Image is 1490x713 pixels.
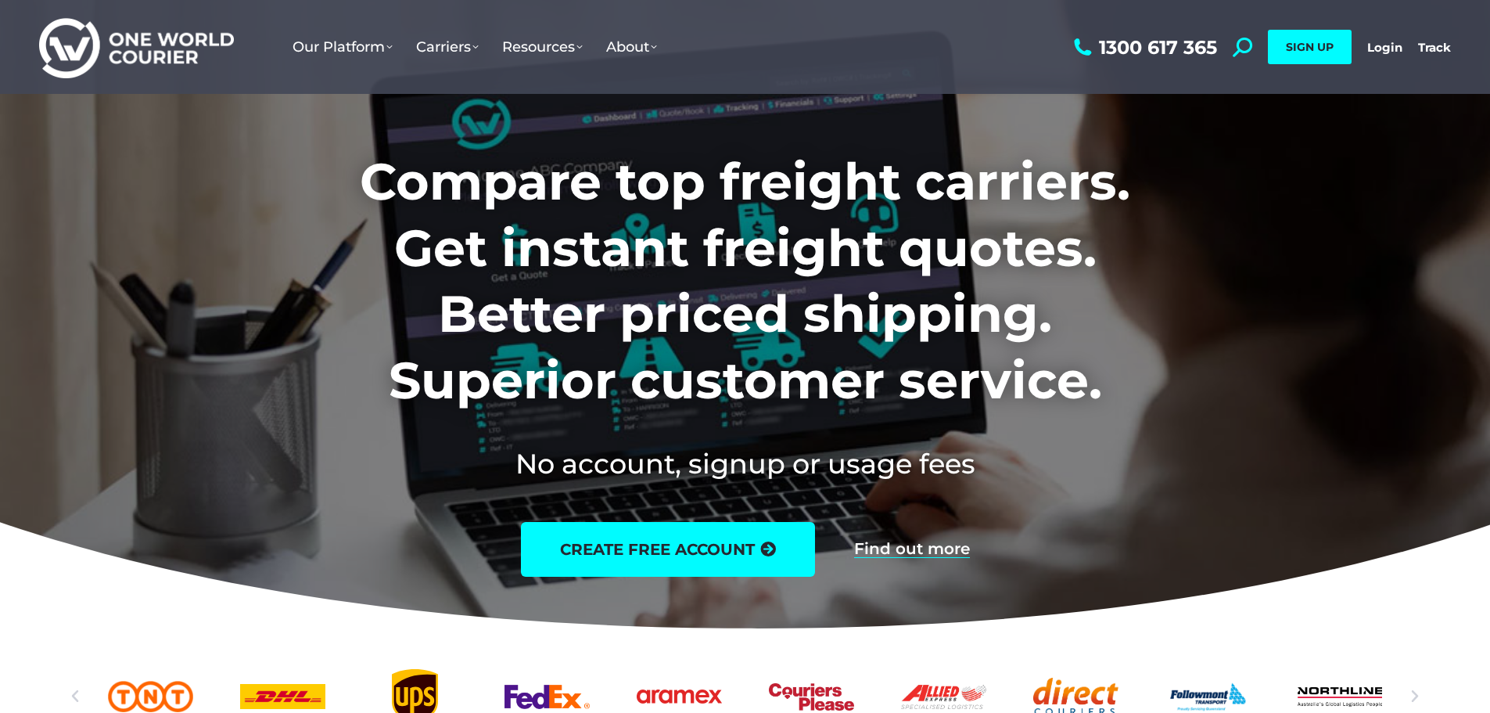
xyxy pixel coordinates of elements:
a: create free account [521,522,815,577]
a: 1300 617 365 [1070,38,1217,57]
a: Our Platform [281,23,404,71]
a: Resources [490,23,594,71]
a: Find out more [854,541,970,558]
a: SIGN UP [1268,30,1352,64]
a: About [594,23,669,71]
h2: No account, signup or usage fees [257,445,1233,483]
a: Login [1367,40,1402,55]
a: Track [1418,40,1451,55]
span: Our Platform [293,38,393,56]
h1: Compare top freight carriers. Get instant freight quotes. Better priced shipping. Superior custom... [257,149,1233,413]
span: Carriers [416,38,479,56]
img: One World Courier [39,16,234,79]
span: Resources [502,38,583,56]
span: SIGN UP [1286,40,1334,54]
span: About [606,38,657,56]
a: Carriers [404,23,490,71]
